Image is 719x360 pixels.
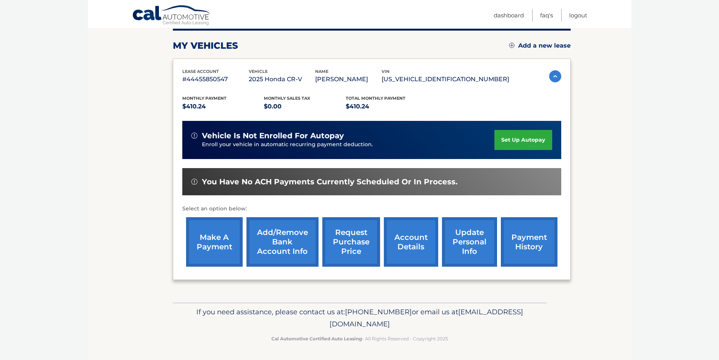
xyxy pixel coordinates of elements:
a: Logout [569,9,587,22]
p: - All Rights Reserved - Copyright 2025 [178,335,542,343]
p: Enroll your vehicle in automatic recurring payment deduction. [202,141,495,149]
p: [US_VEHICLE_IDENTIFICATION_NUMBER] [382,74,509,85]
span: [EMAIL_ADDRESS][DOMAIN_NAME] [329,307,523,328]
p: $0.00 [264,101,346,112]
img: alert-white.svg [191,179,197,185]
p: $410.24 [346,101,428,112]
a: set up autopay [494,130,552,150]
span: [PHONE_NUMBER] [345,307,412,316]
span: You have no ACH payments currently scheduled or in process. [202,177,457,187]
strong: Cal Automotive Certified Auto Leasing [271,336,362,341]
p: $410.24 [182,101,264,112]
span: lease account [182,69,219,74]
span: name [315,69,328,74]
h2: my vehicles [173,40,238,51]
p: Select an option below: [182,204,561,213]
img: accordion-active.svg [549,70,561,82]
span: vin [382,69,390,74]
span: vehicle is not enrolled for autopay [202,131,344,141]
a: make a payment [186,217,243,267]
img: add.svg [509,43,514,48]
a: update personal info [442,217,497,267]
a: account details [384,217,438,267]
p: 2025 Honda CR-V [249,74,315,85]
a: Add a new lease [509,42,571,49]
a: request purchase price [322,217,380,267]
a: FAQ's [540,9,553,22]
p: If you need assistance, please contact us at: or email us at [178,306,542,330]
a: Dashboard [494,9,524,22]
a: payment history [501,217,557,267]
span: Total Monthly Payment [346,96,405,101]
span: vehicle [249,69,268,74]
p: [PERSON_NAME] [315,74,382,85]
p: #44455850547 [182,74,249,85]
a: Add/Remove bank account info [246,217,319,267]
span: Monthly Payment [182,96,226,101]
img: alert-white.svg [191,133,197,139]
a: Cal Automotive [132,5,211,27]
span: Monthly sales Tax [264,96,310,101]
